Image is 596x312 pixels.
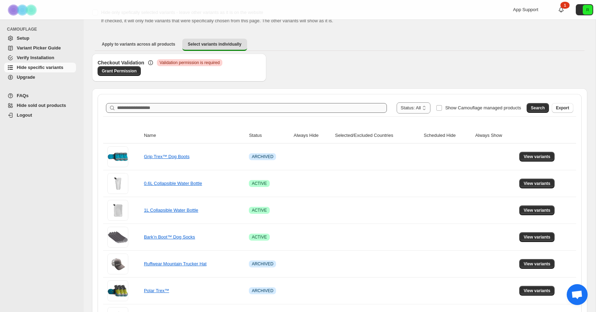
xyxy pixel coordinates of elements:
[524,234,550,240] span: View variants
[473,128,517,143] th: Always Show
[17,45,61,50] span: Variant Picker Guide
[519,205,555,215] button: View variants
[252,288,273,294] span: ARCHIVED
[252,154,273,159] span: ARCHIVED
[101,18,333,23] span: If checked, it will only hide variants that were specifically chosen from this page. The other va...
[17,36,29,41] span: Setup
[527,103,549,113] button: Search
[445,105,521,110] span: Show Camouflage managed products
[519,259,555,269] button: View variants
[576,4,593,15] button: Avatar with initials R
[98,59,144,66] h3: Checkout Validation
[519,232,555,242] button: View variants
[4,110,76,120] a: Logout
[144,181,202,186] a: 0.6L Collapsible Water Bottle
[247,128,291,143] th: Status
[144,234,195,240] a: Bark’n Boot™ Dog Socks
[144,154,190,159] a: Grip Trex™ Dog Boots
[17,103,66,108] span: Hide sold out products
[4,63,76,72] a: Hide specific variants
[524,208,550,213] span: View variants
[17,75,35,80] span: Upgrade
[252,261,273,267] span: ARCHIVED
[4,43,76,53] a: Variant Picker Guide
[182,39,247,51] button: Select variants individually
[560,2,570,9] div: 1
[552,103,573,113] button: Export
[6,0,40,19] img: Camouflage
[102,68,137,74] span: Grant Permission
[524,154,550,159] span: View variants
[4,33,76,43] a: Setup
[4,91,76,101] a: FAQs
[17,93,29,98] span: FAQs
[519,152,555,162] button: View variants
[160,60,220,65] span: Validation permission is required
[4,53,76,63] a: Verify Installation
[17,65,63,70] span: Hide specific variants
[422,128,473,143] th: Scheduled Hide
[531,105,545,111] span: Search
[519,286,555,296] button: View variants
[291,128,333,143] th: Always Hide
[524,261,550,267] span: View variants
[252,234,267,240] span: ACTIVE
[333,128,422,143] th: Selected/Excluded Countries
[188,41,242,47] span: Select variants individually
[567,284,588,305] div: Open chat
[556,105,569,111] span: Export
[144,261,207,266] a: Ruffwear Mountain Trucker Hat
[17,55,54,60] span: Verify Installation
[252,208,267,213] span: ACTIVE
[7,26,79,32] span: CAMOUFLAGE
[524,181,550,186] span: View variants
[4,72,76,82] a: Upgrade
[144,288,169,293] a: Polar Trex™
[144,208,198,213] a: 1L Collapsible Water Bottle
[513,7,538,12] span: App Support
[142,128,247,143] th: Name
[519,179,555,188] button: View variants
[586,8,589,12] text: R
[252,181,267,186] span: ACTIVE
[4,101,76,110] a: Hide sold out products
[583,5,593,15] span: Avatar with initials R
[98,66,141,76] a: Grant Permission
[524,288,550,294] span: View variants
[558,6,565,13] a: 1
[96,39,181,50] button: Apply to variants across all products
[17,112,32,118] span: Logout
[102,41,175,47] span: Apply to variants across all products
